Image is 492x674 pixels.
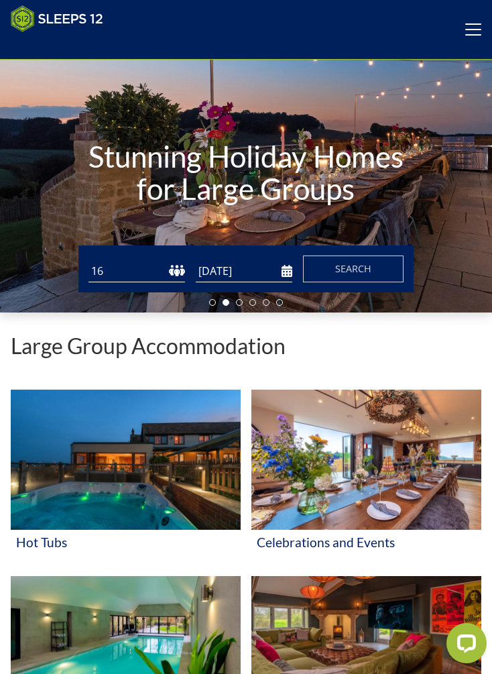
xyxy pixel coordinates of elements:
[303,256,404,282] button: Search
[257,535,476,549] h3: Celebrations and Events
[11,334,286,357] p: Large Group Accommodation
[4,40,145,52] iframe: Customer reviews powered by Trustpilot
[251,390,481,565] a: 'Celebrations and Events' - Large Group Accommodation Holiday Ideas Celebrations and Events
[11,5,103,32] img: Sleeps 12
[335,262,371,275] span: Search
[16,535,235,549] h3: Hot Tubs
[11,390,241,565] a: 'Hot Tubs' - Large Group Accommodation Holiday Ideas Hot Tubs
[251,390,481,530] img: 'Celebrations and Events' - Large Group Accommodation Holiday Ideas
[74,113,418,232] h1: Stunning Holiday Homes for Large Groups
[196,260,292,282] input: Arrival Date
[436,618,492,674] iframe: LiveChat chat widget
[11,390,241,530] img: 'Hot Tubs' - Large Group Accommodation Holiday Ideas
